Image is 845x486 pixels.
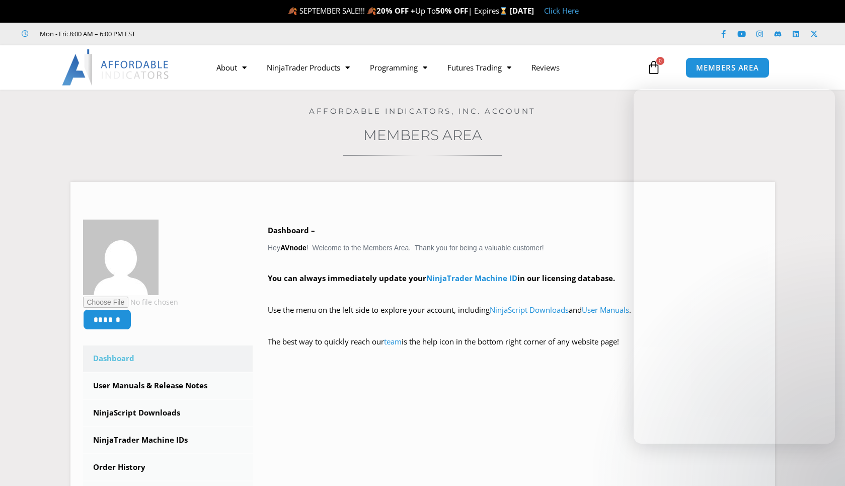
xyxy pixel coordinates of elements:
[62,49,170,86] img: LogoAI | Affordable Indicators – NinjaTrader
[426,273,517,283] a: NinjaTrader Machine ID
[811,452,835,476] iframe: Intercom live chat
[83,427,253,453] a: NinjaTrader Machine IDs
[634,89,835,444] iframe: Intercom live chat
[206,56,644,79] nav: Menu
[268,303,762,331] p: Use the menu on the left side to explore your account, including and .
[268,273,615,283] strong: You can always immediately update your in our licensing database.
[37,28,135,40] span: Mon - Fri: 8:00 AM – 6:00 PM EST
[521,56,570,79] a: Reviews
[510,6,534,16] strong: [DATE]
[656,57,664,65] span: 0
[83,373,253,399] a: User Manuals & Release Notes
[83,454,253,480] a: Order History
[490,305,569,315] a: NinjaScript Downloads
[268,225,315,235] b: Dashboard –
[268,335,762,363] p: The best way to quickly reach our is the help icon in the bottom right corner of any website page!
[288,6,510,16] span: 🍂 SEPTEMBER SALE!!! 🍂 Up To | Expires
[437,56,521,79] a: Futures Trading
[363,126,482,144] a: Members Area
[582,305,629,315] a: User Manuals
[500,7,507,15] img: ⌛
[83,345,253,372] a: Dashboard
[206,56,257,79] a: About
[384,336,402,346] a: team
[257,56,360,79] a: NinjaTrader Products
[149,29,300,39] iframe: Customer reviews powered by Trustpilot
[83,400,253,426] a: NinjaScript Downloads
[360,56,437,79] a: Programming
[268,224,762,363] div: Hey ! Welcome to the Members Area. Thank you for being a valuable customer!
[280,244,306,252] strong: AVnode
[632,53,676,82] a: 0
[376,6,415,16] strong: 20% OFF +
[696,64,759,72] span: MEMBERS AREA
[685,57,770,78] a: MEMBERS AREA
[436,6,468,16] strong: 50% OFF
[83,220,159,295] img: 958a3abd74563780876e03e06f48bc97b703ca495f415466f22508e77910ae6e
[544,6,579,16] a: Click Here
[309,106,536,116] a: Affordable Indicators, Inc. Account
